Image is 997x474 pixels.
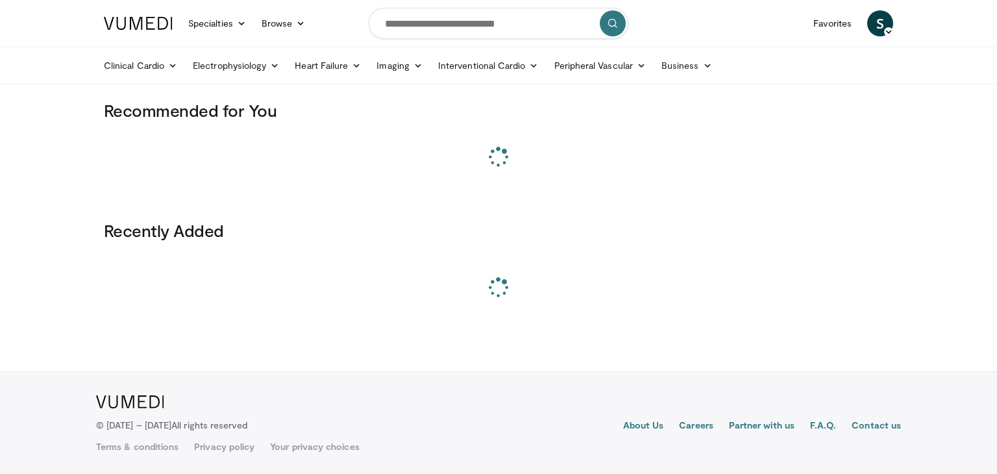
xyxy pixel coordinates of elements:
[729,419,794,434] a: Partner with us
[96,395,164,408] img: VuMedi Logo
[171,419,247,430] span: All rights reserved
[287,53,369,79] a: Heart Failure
[104,17,173,30] img: VuMedi Logo
[185,53,287,79] a: Electrophysiology
[180,10,254,36] a: Specialties
[369,8,628,39] input: Search topics, interventions
[104,220,893,241] h3: Recently Added
[254,10,314,36] a: Browse
[852,419,901,434] a: Contact us
[867,10,893,36] a: S
[654,53,720,79] a: Business
[96,419,248,432] p: © [DATE] – [DATE]
[270,440,359,453] a: Your privacy choices
[679,419,713,434] a: Careers
[806,10,859,36] a: Favorites
[810,419,836,434] a: F.A.Q.
[547,53,654,79] a: Peripheral Vascular
[430,53,547,79] a: Interventional Cardio
[96,53,185,79] a: Clinical Cardio
[623,419,664,434] a: About Us
[369,53,430,79] a: Imaging
[194,440,254,453] a: Privacy policy
[104,100,893,121] h3: Recommended for You
[96,440,178,453] a: Terms & conditions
